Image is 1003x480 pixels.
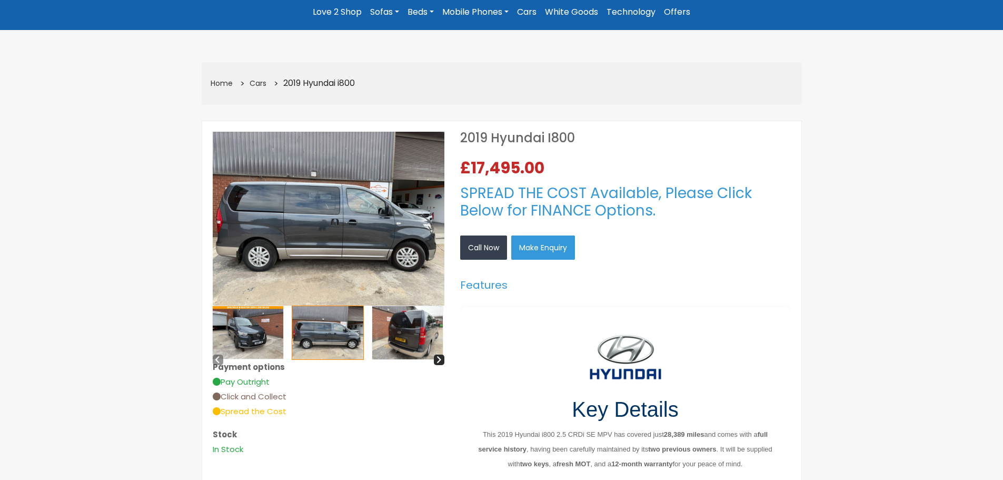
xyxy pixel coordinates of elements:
[611,460,672,468] b: 12-month warranty
[213,444,243,455] span: In Stock
[513,3,541,22] a: Cars
[648,445,716,453] b: two previous owners
[309,3,366,22] a: Love 2 Shop
[213,361,285,373] b: Payment options
[664,430,704,438] b: 28,389 miles
[460,279,791,291] h5: Features
[213,376,270,387] span: Pay Outright
[211,78,233,89] a: Home
[270,75,356,92] li: 2019 Hyundai i800
[511,236,575,260] a: Make Enquiry
[438,3,513,22] a: Mobile Phones
[460,236,507,260] a: Call Now
[478,430,768,453] b: full service history
[213,391,286,402] span: Click and Collect
[541,3,602,22] a: White Goods
[366,3,403,22] a: Sofas
[250,78,266,89] a: Cars
[460,132,791,144] h1: 2019 Hyundai i800
[520,460,549,468] b: two keys
[403,3,438,22] a: Beds
[460,184,791,220] h3: SPREAD THE COST Available, Please Click Below for FINANCE Options.
[660,3,694,22] a: Offers
[213,429,237,440] b: Stock
[557,460,590,468] b: fresh MOT
[471,427,780,472] p: This 2019 Hyundai i800 2.5 CRDi SE MPV has covered just and comes with a , having been carefully ...
[213,406,286,417] span: Spread the Cost
[602,3,660,22] a: Technology
[471,397,780,422] h1: Key Details
[460,160,549,176] span: £17,495.00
